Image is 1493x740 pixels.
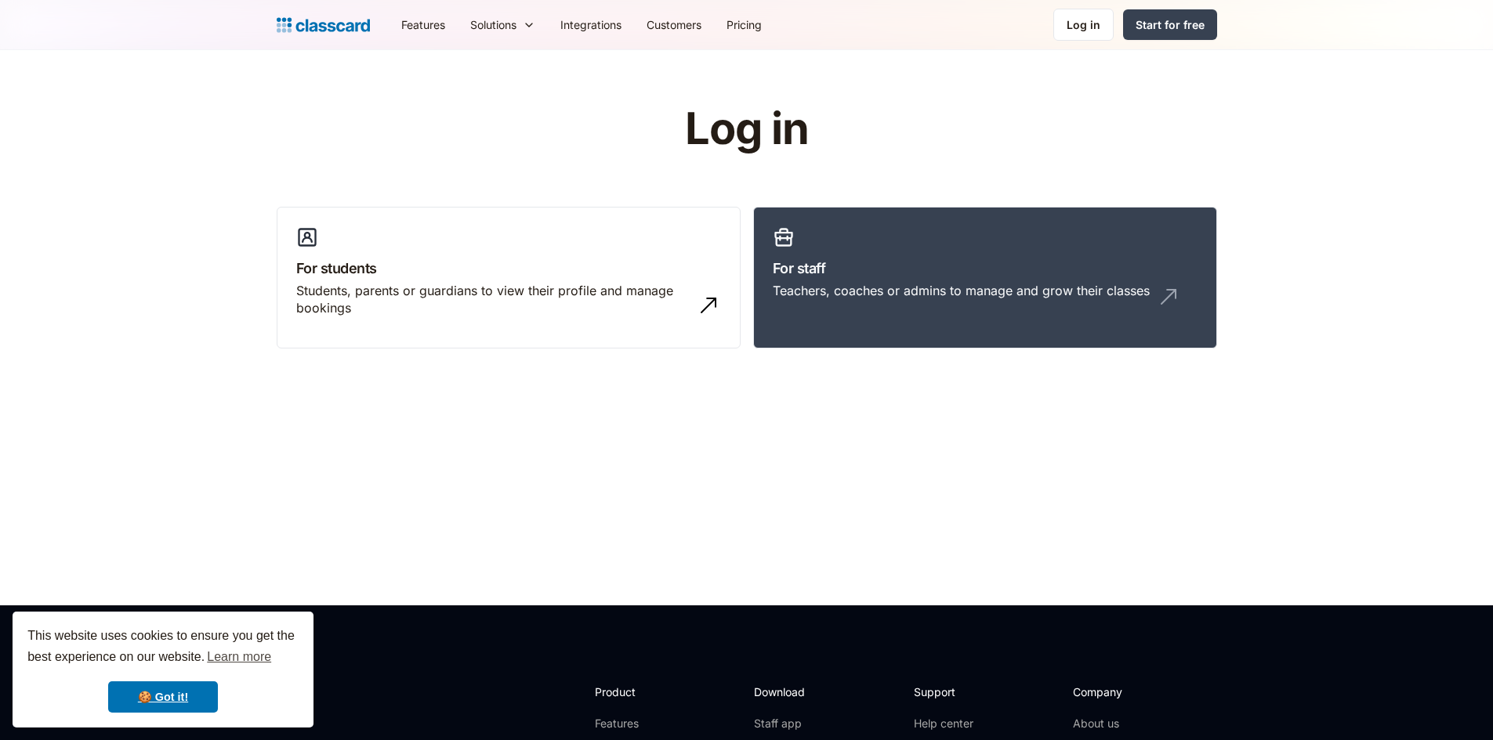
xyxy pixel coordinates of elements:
[753,207,1217,349] a: For staffTeachers, coaches or admins to manage and grow their classes
[773,258,1198,279] h3: For staff
[205,645,274,669] a: learn more about cookies
[1123,9,1217,40] a: Start for free
[277,207,741,349] a: For studentsStudents, parents or guardians to view their profile and manage bookings
[1053,9,1114,41] a: Log in
[595,716,679,731] a: Features
[754,716,818,731] a: Staff app
[773,282,1150,299] div: Teachers, coaches or admins to manage and grow their classes
[914,716,977,731] a: Help center
[1073,684,1177,700] h2: Company
[498,105,995,153] h1: Log in
[634,7,714,42] a: Customers
[458,7,548,42] div: Solutions
[277,14,370,36] a: Logo
[1136,16,1205,33] div: Start for free
[914,684,977,700] h2: Support
[27,626,299,669] span: This website uses cookies to ensure you get the best experience on our website.
[470,16,516,33] div: Solutions
[13,612,313,727] div: cookieconsent
[389,7,458,42] a: Features
[296,258,721,279] h3: For students
[754,684,818,700] h2: Download
[548,7,634,42] a: Integrations
[595,684,679,700] h2: Product
[1067,16,1100,33] div: Log in
[1073,716,1177,731] a: About us
[714,7,774,42] a: Pricing
[108,681,218,713] a: dismiss cookie message
[296,282,690,317] div: Students, parents or guardians to view their profile and manage bookings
